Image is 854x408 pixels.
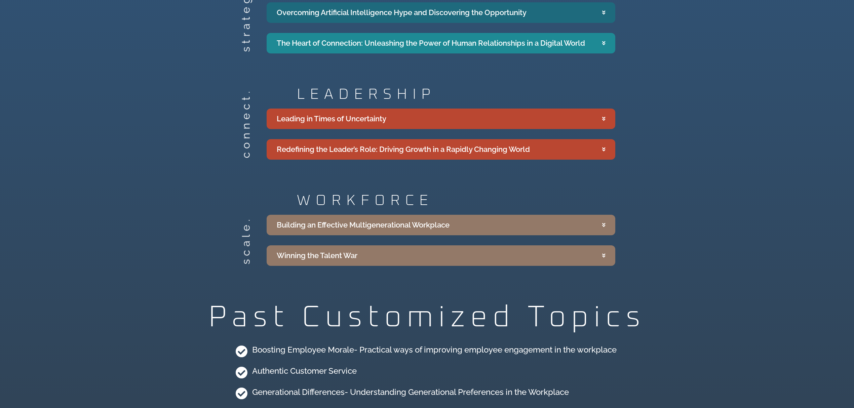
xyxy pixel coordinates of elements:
[267,33,615,53] summary: The Heart of Connection: Unleashing the Power of Human Relationships in a Digital World
[267,2,615,53] div: Accordion. Open links with Enter or Space, close with Escape, and navigate with Arrow Keys
[267,215,615,266] div: Accordion. Open links with Enter or Space, close with Escape, and navigate with Arrow Keys
[252,387,569,397] h4: Generational Differences- Understanding Generational Preferences in the Workplace
[277,7,527,18] div: Overcoming Artificial Intelligence Hype and Discovering the Opportunity
[277,38,585,49] div: The Heart of Connection: Unleashing the Power of Human Relationships in a Digital World
[241,41,251,52] h2: strategize.
[267,109,615,160] div: Accordion. Open links with Enter or Space, close with Escape, and navigate with Arrow Keys
[277,144,530,155] div: Redefining the Leader’s Role: Driving Growth in a Rapidly Changing World
[277,219,450,231] div: Building an Effective Multigenerational Workplace
[277,250,357,261] div: Winning the Talent War
[267,215,615,235] summary: Building an Effective Multigenerational Workplace
[3,303,851,332] h2: Past Customized Topics
[241,147,251,158] h2: connect.
[297,87,615,102] h2: LEADERSHIP
[267,139,615,160] summary: Redefining the Leader’s Role: Driving Growth in a Rapidly Changing World
[297,193,615,208] h2: WORKFORCE
[267,245,615,266] summary: Winning the Talent War
[267,109,615,129] summary: Leading in Times of Uncertainty
[252,366,357,376] h4: Authentic Customer Service
[277,113,386,124] div: Leading in Times of Uncertainty
[267,2,615,23] summary: Overcoming Artificial Intelligence Hype and Discovering the Opportunity
[252,345,617,355] h4: Boosting Employee Morale- Practical ways of improving employee engagement in the workplace
[241,253,251,264] h2: scale.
